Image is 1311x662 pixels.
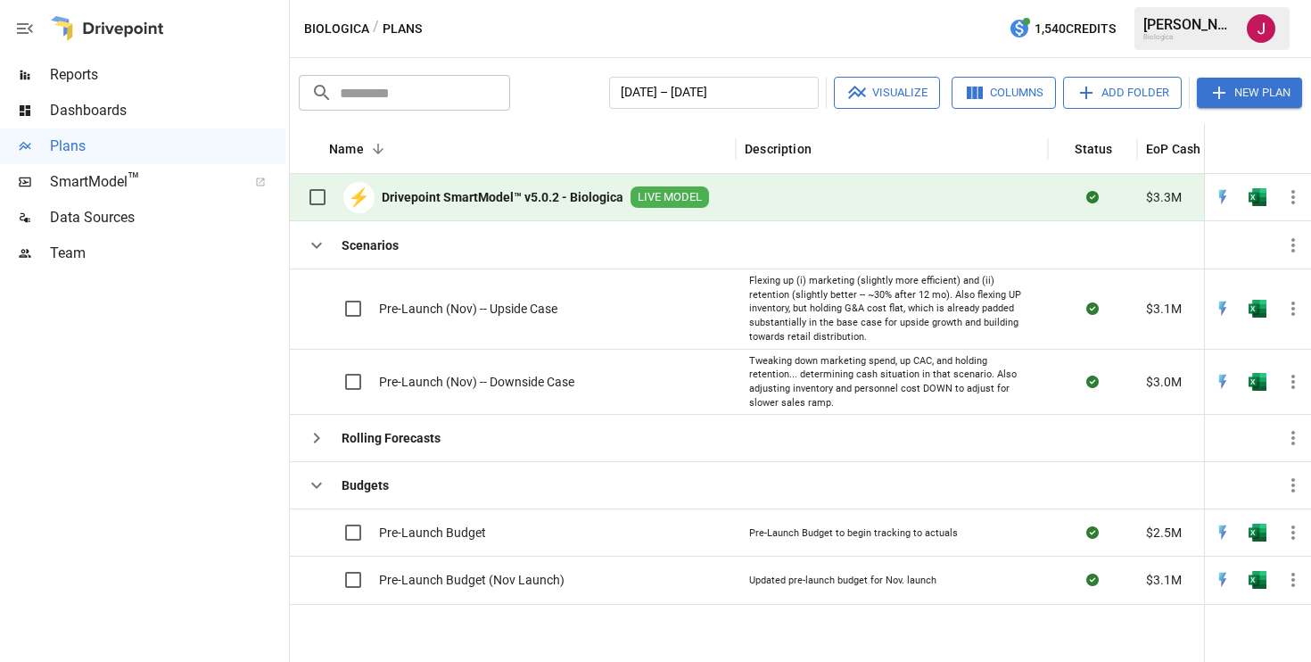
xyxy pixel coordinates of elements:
button: Visualize [834,77,940,109]
div: Tweaking down marketing spend, up CAC, and holding retention... determining cash situation in tha... [749,354,1035,410]
span: Pre-Launch Budget (Nov Launch) [379,571,565,589]
b: Rolling Forecasts [342,429,441,447]
div: EoP Cash [1146,142,1200,156]
div: Open in Excel [1249,300,1266,318]
div: Open in Quick Edit [1214,524,1232,542]
img: excel-icon.76473adf.svg [1249,188,1266,206]
b: Budgets [342,476,389,494]
div: Updated pre-launch budget for Nov. launch [749,574,936,588]
div: Sync complete [1086,300,1099,318]
b: Drivepoint SmartModel™ v5.0.2 - Biologica [382,188,623,206]
div: [PERSON_NAME] [1143,16,1236,33]
div: Sync complete [1086,188,1099,206]
span: ™ [128,169,140,191]
button: Joey Zwillinger [1236,4,1286,54]
div: Open in Quick Edit [1214,373,1232,391]
div: Open in Excel [1249,571,1266,589]
span: Pre-Launch Budget [379,524,486,542]
button: [DATE] – [DATE] [609,77,819,109]
div: / [373,18,379,40]
div: Status [1075,142,1112,156]
img: quick-edit-flash.b8aec18c.svg [1214,373,1232,391]
div: Description [745,142,812,156]
button: Add Folder [1063,77,1182,109]
span: SmartModel [50,171,235,193]
div: Open in Quick Edit [1214,300,1232,318]
div: Open in Excel [1249,373,1266,391]
span: Dashboards [50,100,285,121]
img: excel-icon.76473adf.svg [1249,524,1266,542]
button: New Plan [1197,78,1302,108]
span: 1,540 Credits [1035,18,1116,40]
div: Name [329,142,364,156]
div: Sync complete [1086,571,1099,589]
b: Scenarios [342,236,399,254]
button: Sort [366,137,391,161]
span: $3.1M [1146,300,1182,318]
img: excel-icon.76473adf.svg [1249,571,1266,589]
button: Columns [952,77,1056,109]
div: Sync complete [1086,524,1099,542]
button: 1,540Credits [1002,12,1123,46]
span: $3.3M [1146,188,1182,206]
div: Open in Excel [1249,524,1266,542]
span: $3.1M [1146,571,1182,589]
span: Pre-Launch (Nov) -- Downside Case [379,373,574,391]
span: Data Sources [50,207,285,228]
img: quick-edit-flash.b8aec18c.svg [1214,300,1232,318]
img: excel-icon.76473adf.svg [1249,300,1266,318]
span: $3.0M [1146,373,1182,391]
img: Joey Zwillinger [1247,14,1275,43]
div: Open in Quick Edit [1214,571,1232,589]
div: ⚡ [343,182,375,213]
span: LIVE MODEL [631,189,709,206]
div: Sync complete [1086,373,1099,391]
img: quick-edit-flash.b8aec18c.svg [1214,571,1232,589]
span: $2.5M [1146,524,1182,542]
span: Pre-Launch (Nov) -- Upside Case [379,300,557,318]
div: Open in Quick Edit [1214,188,1232,206]
span: Team [50,243,285,264]
span: Plans [50,136,285,157]
img: quick-edit-flash.b8aec18c.svg [1214,188,1232,206]
div: Flexing up (i) marketing (slightly more efficient) and (ii) retention (slightly better -- ~30% af... [749,274,1035,344]
div: Biologica [1143,33,1236,41]
button: Biologica [304,18,369,40]
img: quick-edit-flash.b8aec18c.svg [1214,524,1232,542]
span: Reports [50,64,285,86]
img: excel-icon.76473adf.svg [1249,373,1266,391]
div: Pre-Launch Budget to begin tracking to actuals [749,526,958,541]
div: Open in Excel [1249,188,1266,206]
